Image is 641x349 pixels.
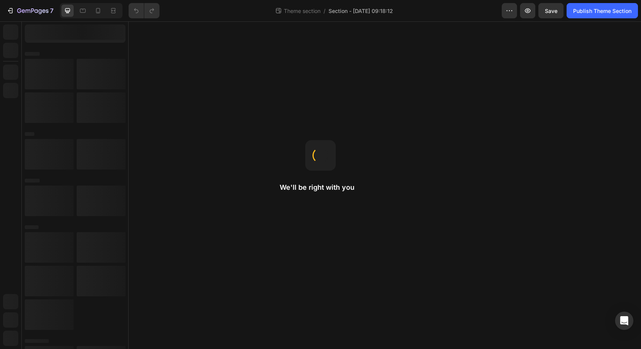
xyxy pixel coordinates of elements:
span: Theme section [282,7,322,15]
span: / [324,7,325,15]
span: Section - [DATE] 09:18:12 [329,7,393,15]
p: 7 [50,6,53,15]
button: 7 [3,3,57,18]
div: Open Intercom Messenger [615,312,633,330]
button: Save [538,3,564,18]
div: Undo/Redo [129,3,159,18]
h2: We'll be right with you [280,183,361,192]
div: Publish Theme Section [573,7,631,15]
button: Publish Theme Section [567,3,638,18]
span: Save [545,8,557,14]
